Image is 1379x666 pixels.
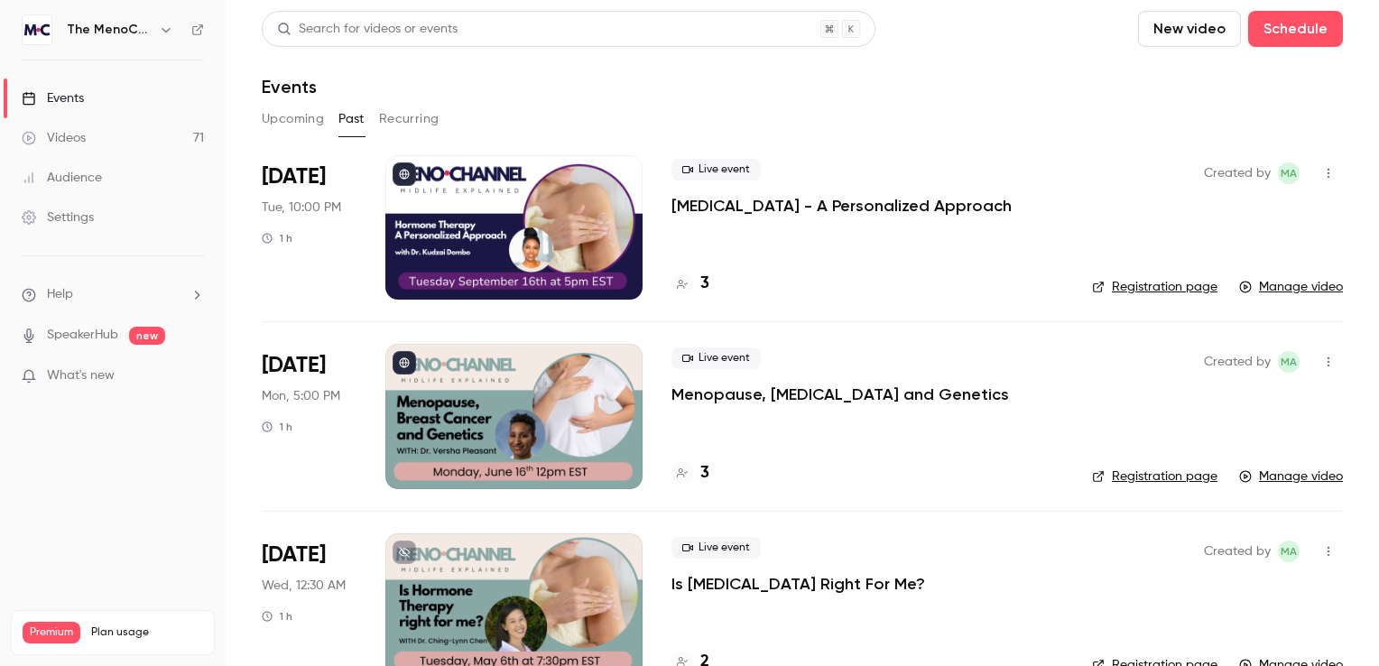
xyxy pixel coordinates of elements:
[262,420,292,434] div: 1 h
[1138,11,1241,47] button: New video
[1092,278,1217,296] a: Registration page
[262,199,341,217] span: Tue, 10:00 PM
[1248,11,1343,47] button: Schedule
[67,21,152,39] h6: The MenoChannel
[700,272,709,296] h4: 3
[1281,351,1297,373] span: MA
[262,162,326,191] span: [DATE]
[379,105,440,134] button: Recurring
[262,577,346,595] span: Wed, 12:30 AM
[262,155,356,300] div: Sep 16 Tue, 5:00 PM (America/New York)
[129,327,165,345] span: new
[1278,162,1300,184] span: Melissa Ashley
[262,344,356,488] div: Jun 16 Mon, 12:00 PM (America/New York)
[47,366,115,385] span: What's new
[22,208,94,227] div: Settings
[47,326,118,345] a: SpeakerHub
[1204,541,1271,562] span: Created by
[262,609,292,624] div: 1 h
[23,622,80,643] span: Premium
[338,105,365,134] button: Past
[262,105,324,134] button: Upcoming
[262,351,326,380] span: [DATE]
[1278,351,1300,373] span: Melissa Ashley
[1204,162,1271,184] span: Created by
[671,159,761,180] span: Live event
[1204,351,1271,373] span: Created by
[1281,541,1297,562] span: MA
[262,231,292,245] div: 1 h
[277,20,458,39] div: Search for videos or events
[1092,467,1217,486] a: Registration page
[262,387,340,405] span: Mon, 5:00 PM
[671,272,709,296] a: 3
[700,461,709,486] h4: 3
[1239,467,1343,486] a: Manage video
[262,541,326,569] span: [DATE]
[671,461,709,486] a: 3
[671,537,761,559] span: Live event
[91,625,203,640] span: Plan usage
[1239,278,1343,296] a: Manage video
[262,76,317,97] h1: Events
[22,169,102,187] div: Audience
[671,195,1012,217] a: [MEDICAL_DATA] - A Personalized Approach
[1281,162,1297,184] span: MA
[22,285,204,304] li: help-dropdown-opener
[22,89,84,107] div: Events
[671,384,1009,405] a: Menopause, [MEDICAL_DATA] and Genetics
[671,347,761,369] span: Live event
[1278,541,1300,562] span: Melissa Ashley
[671,573,925,595] a: Is [MEDICAL_DATA] Right For Me?
[47,285,73,304] span: Help
[22,129,86,147] div: Videos
[23,15,51,44] img: The MenoChannel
